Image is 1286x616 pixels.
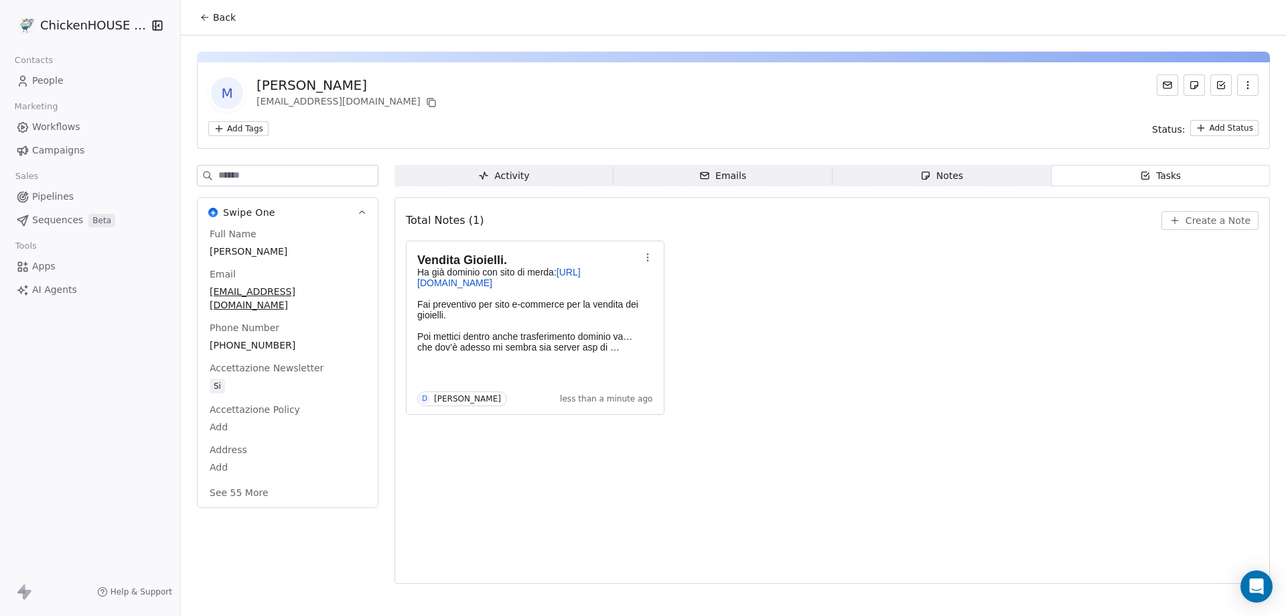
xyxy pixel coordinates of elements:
div: Swipe OneSwipe One [198,227,378,507]
img: 4.jpg [19,17,35,34]
span: Marketing [9,97,64,117]
span: Pipelines [32,190,74,204]
a: SequencesBeta [11,209,169,231]
button: Add Tags [208,121,269,136]
p: Ha già dominio con sito di merda: [417,267,640,288]
div: Open Intercom Messenger [1240,570,1273,603]
span: less than a minute ago [560,393,652,404]
a: [URL][DOMAIN_NAME] [417,267,581,288]
span: Add [210,420,366,434]
a: People [11,70,169,92]
a: Apps [11,255,169,278]
a: Help & Support [97,587,172,597]
span: People [32,74,64,88]
div: Si [214,379,221,393]
span: Add [210,460,366,474]
span: Address [207,443,250,456]
button: Back [192,5,244,29]
span: Sequences [32,213,83,227]
div: Notes [920,169,963,183]
span: Campaigns [32,143,84,158]
div: Activity [478,169,529,183]
span: Tools [9,236,42,256]
div: [PERSON_NAME] [434,394,501,404]
span: Create a Note [1186,214,1251,227]
div: [PERSON_NAME] [257,76,439,95]
span: Beta [88,214,115,227]
span: Apps [32,259,56,273]
span: Accettazione Policy [207,403,303,416]
div: D [422,393,427,404]
span: Email [207,267,238,281]
span: Full Name [207,227,259,241]
span: Back [213,11,236,24]
span: [EMAIL_ADDRESS][DOMAIN_NAME] [210,285,366,312]
a: Pipelines [11,186,169,208]
button: See 55 More [202,481,277,505]
button: ChickenHOUSE snc [16,14,143,37]
div: [EMAIL_ADDRESS][DOMAIN_NAME] [257,95,439,111]
span: Workflows [32,120,80,134]
span: M [211,77,243,109]
span: [PHONE_NUMBER] [210,338,366,352]
span: Contacts [9,50,59,70]
span: Total Notes (1) [406,212,484,229]
button: Swipe OneSwipe One [198,198,378,227]
span: Status: [1152,123,1185,136]
span: Help & Support [111,587,172,597]
span: Sales [9,166,44,186]
button: Add Status [1190,120,1259,136]
span: AI Agents [32,283,77,297]
a: Workflows [11,116,169,138]
button: Create a Note [1161,211,1259,230]
span: Phone Number [207,321,282,334]
a: Campaigns [11,139,169,162]
span: Accettazione Newsletter [207,361,326,375]
img: Swipe One [208,208,218,217]
p: Fai preventivo per sito e-commerce per la vendita dei gioielli. Poi mettici dentro anche trasferi... [417,299,640,353]
a: AI Agents [11,279,169,301]
div: Emails [699,169,746,183]
span: Swipe One [223,206,275,219]
span: ChickenHOUSE snc [40,17,147,34]
h1: Vendita Gioielli. [417,253,640,267]
span: [PERSON_NAME] [210,245,366,258]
